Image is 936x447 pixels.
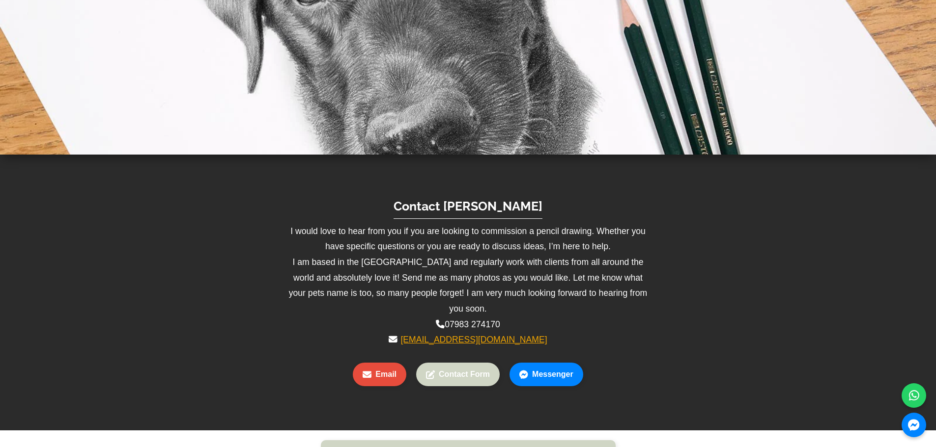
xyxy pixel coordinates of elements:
a: Messenger [902,413,926,437]
h1: Contact [PERSON_NAME] [394,184,542,219]
a: [EMAIL_ADDRESS][DOMAIN_NAME] [400,335,547,344]
p: I would love to hear from you if you are looking to commission a pencil drawing. Whether you have... [282,224,655,348]
a: Contact Form [416,363,500,386]
a: WhatsApp [902,383,926,408]
a: 07983 274170 [436,319,500,329]
a: Email [353,363,406,386]
a: Messenger [510,363,583,386]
